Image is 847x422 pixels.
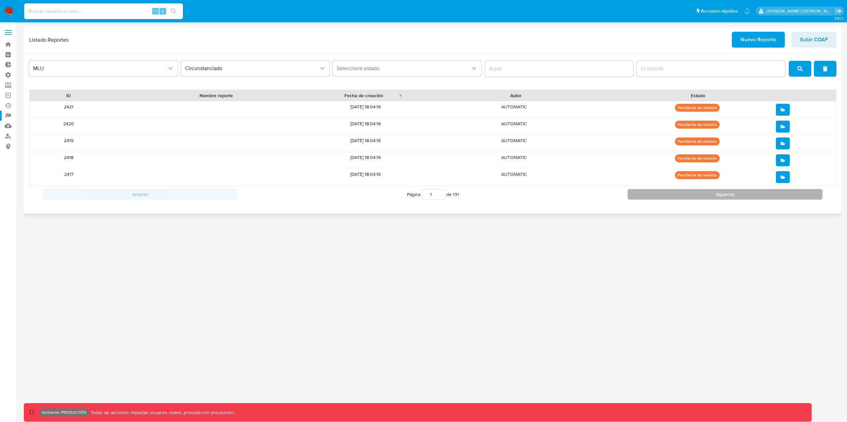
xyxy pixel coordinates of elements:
p: Ambiente: PRODUCCIÓN [42,411,86,414]
span: ⌥ [153,8,158,14]
span: s [162,8,164,14]
p: Todas las acciones impactan usuarios reales, proceda con precaución. [89,409,235,416]
p: leidy.martinez@mercadolibre.com.co [766,8,833,14]
a: Salir [835,8,842,15]
a: Notificaciones [744,8,750,14]
input: Buscar usuario o caso... [24,7,183,16]
span: Accesos rápidos [701,8,738,15]
button: search-icon [167,7,180,16]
